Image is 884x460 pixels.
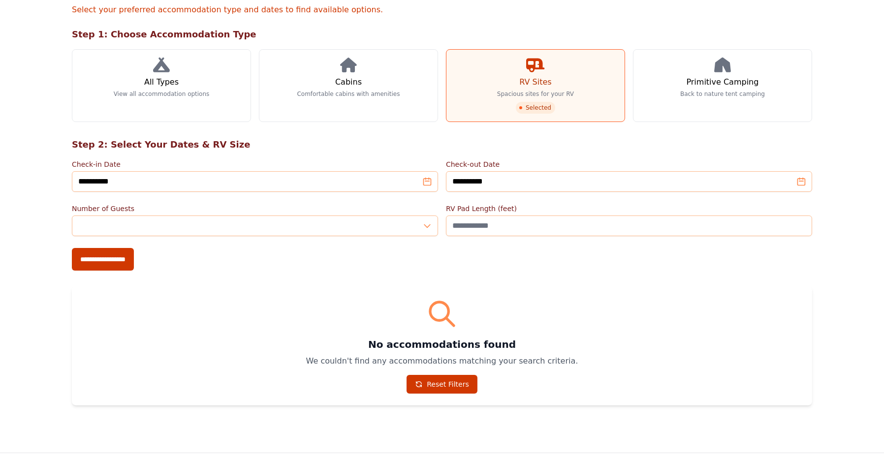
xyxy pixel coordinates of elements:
a: RV Sites Spacious sites for your RV Selected [446,49,625,122]
a: Cabins Comfortable cabins with amenities [259,49,438,122]
span: Selected [516,102,555,114]
p: Comfortable cabins with amenities [297,90,400,98]
p: Spacious sites for your RV [497,90,574,98]
a: Reset Filters [407,375,477,394]
h3: Primitive Camping [687,76,759,88]
h3: No accommodations found [84,337,800,351]
label: Check-out Date [446,159,812,169]
label: Check-in Date [72,159,438,169]
p: We couldn't find any accommodations matching your search criteria. [84,355,800,367]
h2: Step 1: Choose Accommodation Type [72,28,812,41]
p: Select your preferred accommodation type and dates to find available options. [72,4,812,16]
a: Primitive Camping Back to nature tent camping [633,49,812,122]
h3: All Types [144,76,179,88]
p: Back to nature tent camping [680,90,765,98]
label: RV Pad Length (feet) [446,204,812,214]
h3: Cabins [335,76,362,88]
h3: RV Sites [519,76,551,88]
p: View all accommodation options [114,90,210,98]
a: All Types View all accommodation options [72,49,251,122]
h2: Step 2: Select Your Dates & RV Size [72,138,812,152]
label: Number of Guests [72,204,438,214]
